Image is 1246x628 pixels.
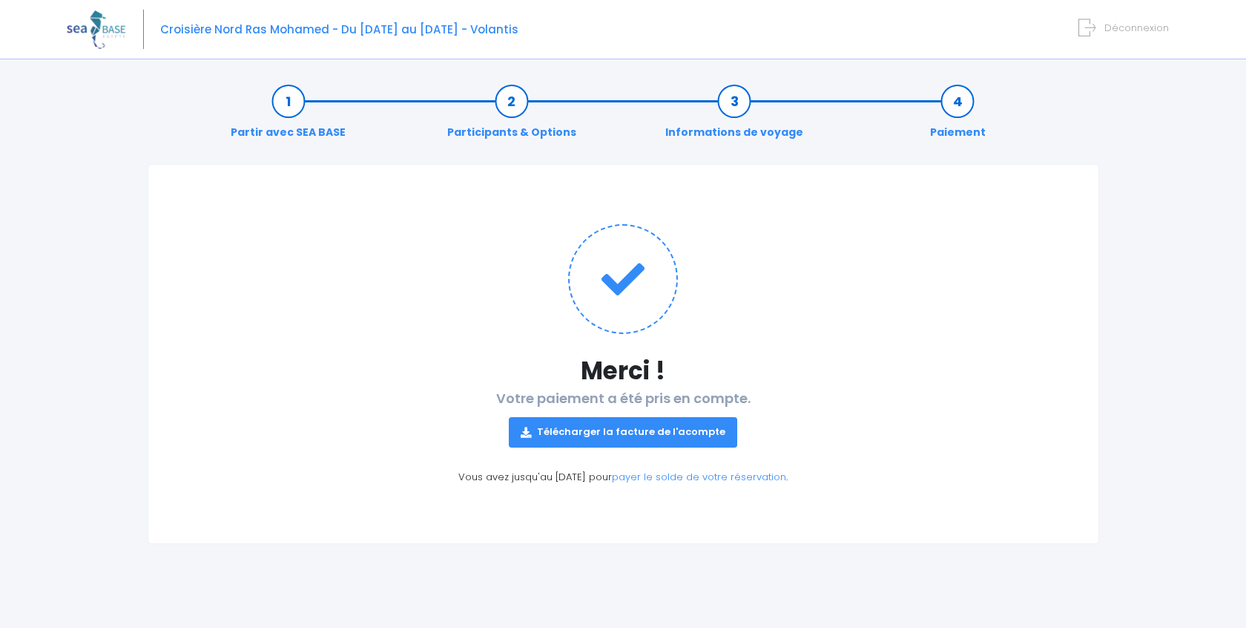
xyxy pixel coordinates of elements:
a: Paiement [923,94,993,140]
span: Croisière Nord Ras Mohamed - Du [DATE] au [DATE] - Volantis [160,22,518,37]
h1: Merci ! [178,356,1069,385]
a: Participants & Options [440,94,584,140]
a: Informations de voyage [658,94,811,140]
span: Déconnexion [1104,21,1169,35]
p: Vous avez jusqu'au [DATE] pour . [178,470,1069,485]
a: Télécharger la facture de l'acompte [509,417,737,447]
a: payer le solde de votre réservation [612,470,786,484]
h2: Votre paiement a été pris en compte. [178,390,1069,448]
a: Partir avec SEA BASE [223,94,353,140]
